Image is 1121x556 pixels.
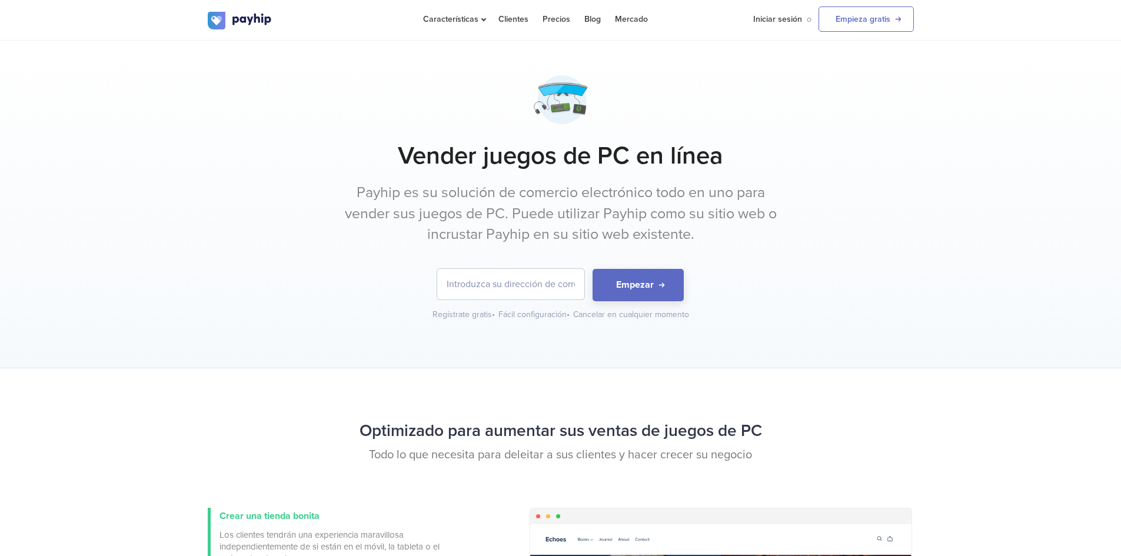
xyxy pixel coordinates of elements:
[492,309,495,319] span: •
[531,70,590,129] img: gamer-2-5fdf52iwfxoiqeluxutso.png
[498,309,571,321] div: Fácil configuración
[208,12,272,29] img: logo.svg
[208,447,914,464] p: Todo lo que necesita para deleitar a sus clientes y hacer crecer su negocio
[208,415,914,447] h2: Optimizado para aumentar sus ventas de juegos de PC
[433,309,496,321] div: Regístrate gratis
[593,269,684,301] button: Empezar
[219,510,320,522] span: Crear una tienda bonita
[423,14,484,24] span: Características
[437,269,584,299] input: Introduzca su dirección de correo electrónico
[208,141,914,171] h1: Vender juegos de PC en línea
[340,182,781,245] p: Payhip es su solución de comercio electrónico todo en uno para vender sus juegos de PC. Puede uti...
[567,309,570,319] span: •
[819,6,914,32] a: Empieza gratis
[573,309,689,321] div: Cancelar en cualquier momento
